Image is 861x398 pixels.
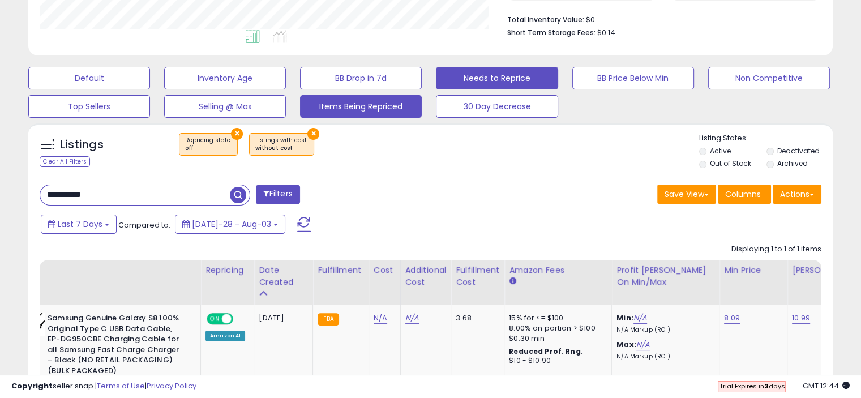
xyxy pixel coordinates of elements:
div: [PERSON_NAME] [792,264,859,276]
div: Title [19,264,196,276]
b: Min: [616,313,633,323]
b: Short Term Storage Fees: [507,28,596,37]
b: Total Inventory Value: [507,15,584,24]
label: Out of Stock [710,159,751,168]
div: seller snap | | [11,381,196,392]
div: Date Created [259,264,308,288]
a: Privacy Policy [147,380,196,391]
b: Max: [616,339,636,350]
button: 30 Day Decrease [436,95,558,118]
span: ON [208,314,222,324]
div: [DATE] [259,313,304,323]
div: Clear All Filters [40,156,90,167]
button: Filters [256,185,300,204]
button: Top Sellers [28,95,150,118]
div: Cost [374,264,396,276]
label: Active [710,146,731,156]
b: Samsung Genuine Galaxy S8 100% Original Type C USB Data Cable, EP-DG950CBE Charging Cable for all... [48,313,185,379]
button: BB Price Below Min [572,67,694,89]
a: N/A [405,313,419,324]
button: Non Competitive [708,67,830,89]
small: Amazon Fees. [509,276,516,286]
div: Repricing [205,264,249,276]
span: Repricing state : [185,136,232,153]
button: Columns [718,185,771,204]
div: Fulfillment [318,264,363,276]
a: 10.99 [792,313,810,324]
span: Trial Expires in days [719,382,785,391]
div: 15% for <= $100 [509,313,603,323]
button: × [307,128,319,140]
label: Deactivated [777,146,819,156]
th: The percentage added to the cost of goods (COGS) that forms the calculator for Min & Max prices. [612,260,719,305]
a: 8.09 [724,313,740,324]
div: Additional Cost [405,264,447,288]
b: 3 [764,382,768,391]
button: Inventory Age [164,67,286,89]
button: BB Drop in 7d [300,67,422,89]
div: 8.00% on portion > $100 [509,323,603,333]
button: [DATE]-28 - Aug-03 [175,215,285,234]
button: Items Being Repriced [300,95,422,118]
button: Selling @ Max [164,95,286,118]
div: Min Price [724,264,782,276]
a: N/A [374,313,387,324]
b: Reduced Prof. Rng. [509,346,583,356]
a: N/A [633,313,647,324]
span: Compared to: [118,220,170,230]
button: × [231,128,243,140]
div: $0.30 min [509,333,603,344]
span: 2025-08-11 12:44 GMT [803,380,850,391]
div: off [185,144,232,152]
button: Actions [773,185,821,204]
div: without cost [255,144,308,152]
div: Profit [PERSON_NAME] on Min/Max [616,264,714,288]
h5: Listings [60,137,104,153]
div: Amazon Fees [509,264,607,276]
div: 3.68 [456,313,495,323]
button: Last 7 Days [41,215,117,234]
span: [DATE]-28 - Aug-03 [192,219,271,230]
button: Needs to Reprice [436,67,558,89]
button: Default [28,67,150,89]
button: Save View [657,185,716,204]
div: Displaying 1 to 1 of 1 items [731,244,821,255]
span: $0.14 [597,27,615,38]
a: N/A [636,339,650,350]
div: Fulfillment Cost [456,264,499,288]
div: $10 - $10.90 [509,356,603,366]
strong: Copyright [11,380,53,391]
a: Terms of Use [97,380,145,391]
span: Columns [725,189,761,200]
small: FBA [318,313,339,326]
p: Listing States: [699,133,833,144]
span: OFF [232,314,250,324]
li: $0 [507,12,813,25]
div: Amazon AI [205,331,245,341]
span: Listings with cost : [255,136,308,153]
p: N/A Markup (ROI) [616,353,710,361]
label: Archived [777,159,807,168]
span: Last 7 Days [58,219,102,230]
p: N/A Markup (ROI) [616,326,710,334]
